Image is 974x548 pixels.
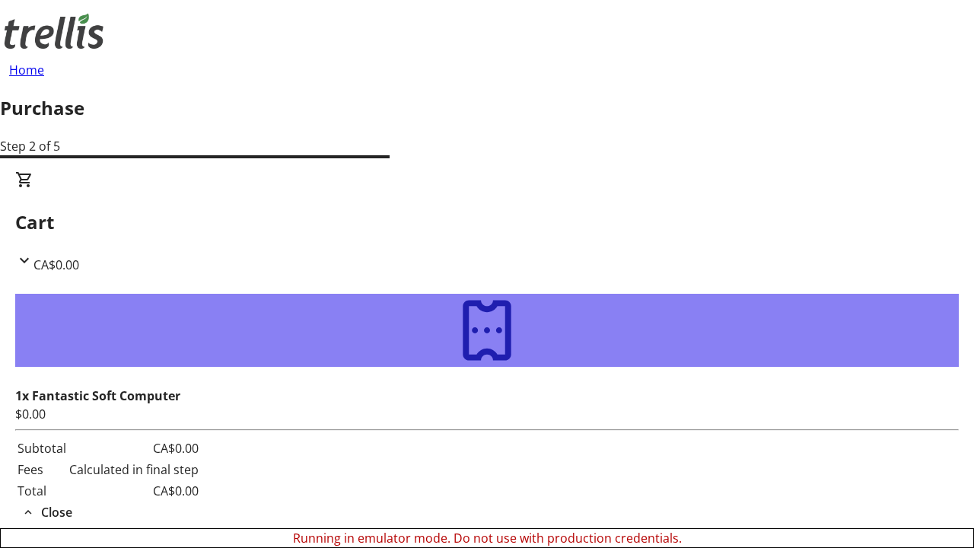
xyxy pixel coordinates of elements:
[15,209,959,236] h2: Cart
[41,503,72,521] span: Close
[17,460,67,479] td: Fees
[15,405,959,423] div: $0.00
[15,387,180,404] strong: 1x Fantastic Soft Computer
[15,503,78,521] button: Close
[15,170,959,274] div: CartCA$0.00
[68,438,199,458] td: CA$0.00
[33,256,79,273] span: CA$0.00
[68,460,199,479] td: Calculated in final step
[15,274,959,522] div: CartCA$0.00
[68,481,199,501] td: CA$0.00
[17,481,67,501] td: Total
[17,438,67,458] td: Subtotal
